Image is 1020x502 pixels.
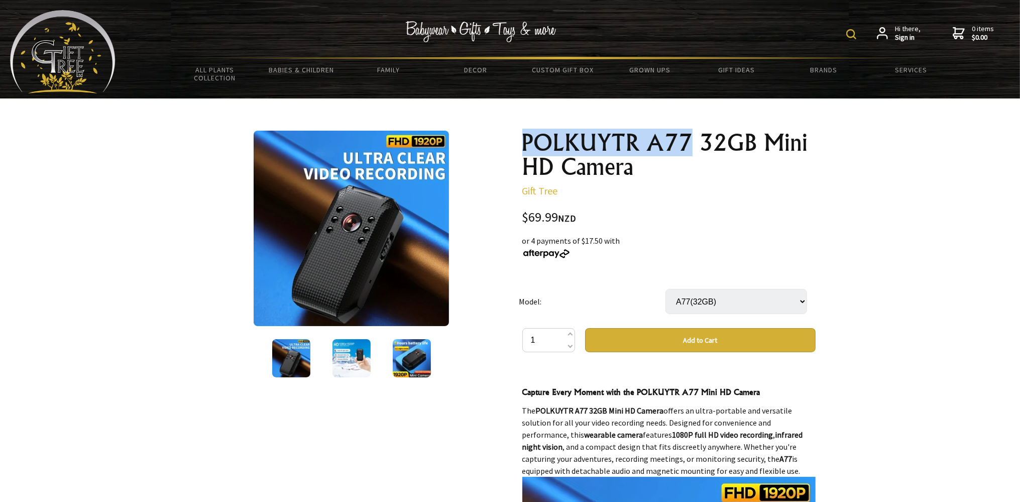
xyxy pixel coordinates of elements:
img: POLKUYTR A77 32GB Mini HD Camera [254,131,449,326]
strong: POLKUYTR A77 32GB Mini HD Camera [536,406,664,416]
a: Custom Gift Box [519,59,606,80]
div: or 4 payments of $17.50 with [522,235,816,259]
img: Babywear - Gifts - Toys & more [406,21,556,42]
button: Add to Cart [585,328,816,352]
strong: $0.00 [972,33,994,42]
img: POLKUYTR A77 32GB Mini HD Camera [332,339,371,377]
a: Decor [432,59,519,80]
img: POLKUYTR A77 32GB Mini HD Camera [272,339,310,377]
strong: Capture Every Moment with the POLKUYTR A77 Mini HD Camera [522,387,760,397]
a: All Plants Collection [171,59,258,88]
div: $69.99 [522,211,816,225]
strong: 1080P full HD video recording [672,430,773,440]
img: product search [846,29,856,39]
img: Afterpay [522,249,571,258]
a: Family [345,59,432,80]
a: Grown Ups [606,59,693,80]
td: Model: [519,275,665,328]
a: Brands [780,59,867,80]
img: Babyware - Gifts - Toys and more... [10,10,116,93]
span: Hi there, [895,25,921,42]
a: Gift Tree [522,184,558,197]
strong: A77 [780,454,792,464]
a: Services [867,59,954,80]
a: Hi there,Sign in [877,25,921,42]
span: 0 items [972,24,994,42]
a: Babies & Children [258,59,345,80]
h1: POLKUYTR A77 32GB Mini HD Camera [522,131,816,179]
strong: wearable camera [585,430,643,440]
span: NZD [558,213,577,224]
a: 0 items$0.00 [953,25,994,42]
img: POLKUYTR A77 32GB Mini HD Camera [393,339,431,377]
a: Gift Ideas [693,59,780,80]
strong: Sign in [895,33,921,42]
